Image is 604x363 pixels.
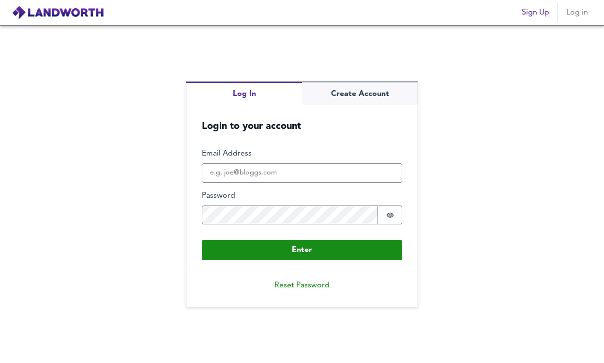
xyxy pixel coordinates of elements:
[518,3,553,22] button: Sign Up
[267,276,337,295] button: Reset Password
[202,190,402,202] label: Password
[202,163,402,183] input: e.g. joe@bloggs.com
[302,82,418,106] button: Create Account
[202,148,402,159] label: Email Address
[565,6,589,19] span: Log in
[202,240,402,260] button: Enter
[186,82,302,106] button: Log In
[12,5,104,20] img: logo
[561,3,592,22] button: Log in
[522,6,549,19] span: Sign Up
[378,205,402,225] button: Show password
[186,105,418,133] h5: Login to your account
